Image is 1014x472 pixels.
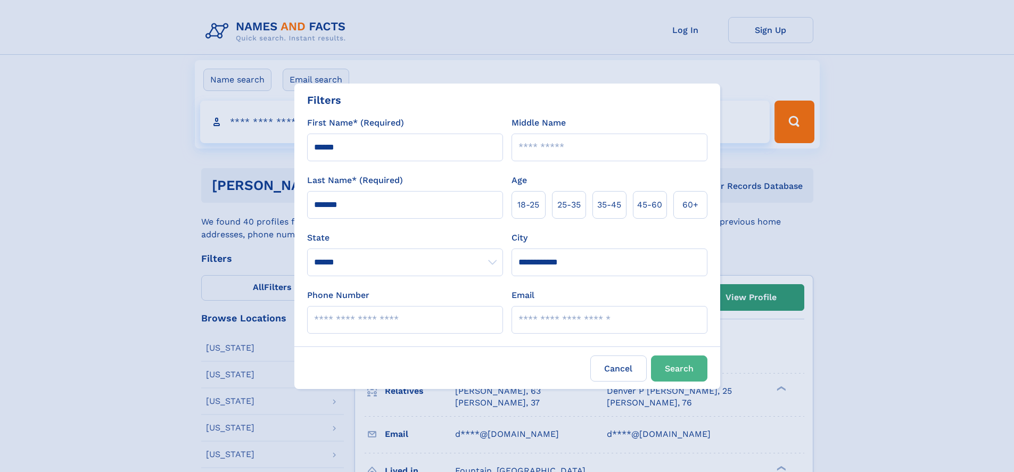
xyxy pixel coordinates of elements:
[307,117,404,129] label: First Name* (Required)
[307,231,503,244] label: State
[557,198,581,211] span: 25‑35
[512,117,566,129] label: Middle Name
[307,289,369,302] label: Phone Number
[517,198,539,211] span: 18‑25
[512,231,527,244] label: City
[307,174,403,187] label: Last Name* (Required)
[512,174,527,187] label: Age
[307,92,341,108] div: Filters
[651,355,707,382] button: Search
[637,198,662,211] span: 45‑60
[682,198,698,211] span: 60+
[590,355,647,382] label: Cancel
[597,198,621,211] span: 35‑45
[512,289,534,302] label: Email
